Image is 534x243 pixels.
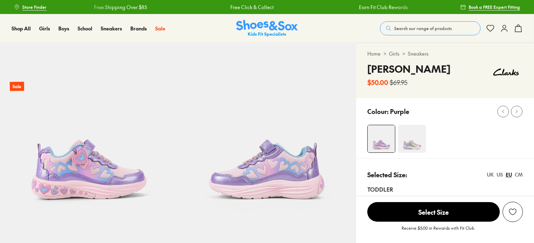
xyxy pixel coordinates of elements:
a: Shop All [12,25,31,32]
a: School [78,25,92,32]
a: Store Finder [14,1,46,13]
span: Search our range of products [394,25,452,31]
div: > > [367,50,523,57]
div: Toddler [367,185,523,193]
img: SNS_Logo_Responsive.svg [236,20,298,37]
a: Girls [389,50,399,57]
a: Shoes & Sox [236,20,298,37]
span: Store Finder [22,4,46,10]
a: Book a FREE Expert Fitting [460,1,520,13]
p: Selected Size: [367,170,407,179]
img: Addison Rainbow [398,125,426,153]
button: Select Size [367,202,500,222]
button: Add to Wishlist [503,202,523,222]
p: Colour: [367,107,389,116]
h4: [PERSON_NAME] [367,62,450,76]
span: Book a FREE Expert Fitting [469,4,520,10]
a: Free Shipping Over $85 [93,3,146,11]
a: Home [367,50,381,57]
p: Sale [10,82,24,91]
img: Addison Purple [368,125,395,152]
img: Addison Purple [178,43,356,221]
a: Girls [39,25,50,32]
a: Free Click & Collect [230,3,273,11]
button: Search our range of products [380,21,481,35]
p: Purple [390,107,409,116]
b: $50.00 [367,78,388,87]
div: UK [487,171,494,178]
a: Boys [58,25,69,32]
p: Receive $5.00 in Rewards with Fit Club [402,225,474,237]
a: Sneakers [101,25,122,32]
div: EU [506,171,512,178]
a: Earn Fit Club Rewards [358,3,407,11]
a: Sneakers [408,50,428,57]
a: Brands [130,25,147,32]
div: CM [515,171,523,178]
s: $69.95 [390,78,407,87]
div: US [497,171,503,178]
img: Vendor logo [489,62,523,83]
a: Sale [155,25,165,32]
